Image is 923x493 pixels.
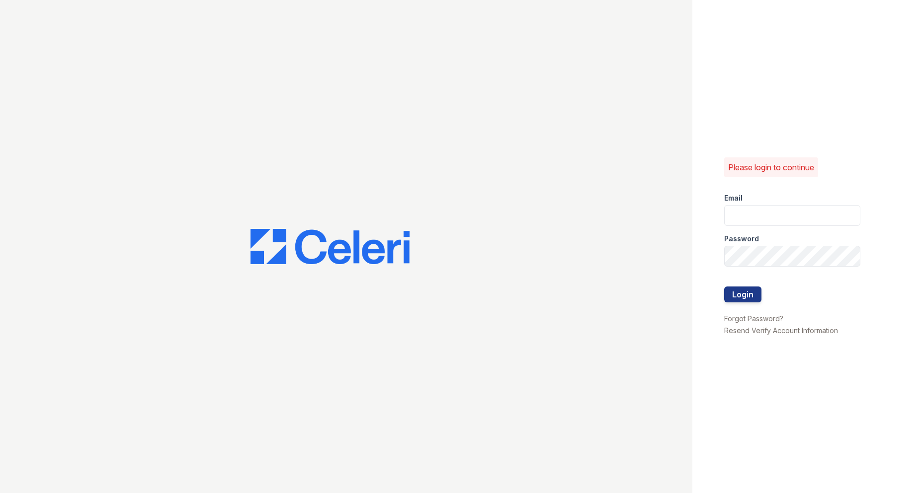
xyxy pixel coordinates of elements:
a: Resend Verify Account Information [724,326,838,335]
p: Please login to continue [728,161,814,173]
label: Email [724,193,743,203]
a: Forgot Password? [724,314,783,323]
label: Password [724,234,759,244]
img: CE_Logo_Blue-a8612792a0a2168367f1c8372b55b34899dd931a85d93a1a3d3e32e68fde9ad4.png [251,229,410,265]
button: Login [724,286,761,302]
